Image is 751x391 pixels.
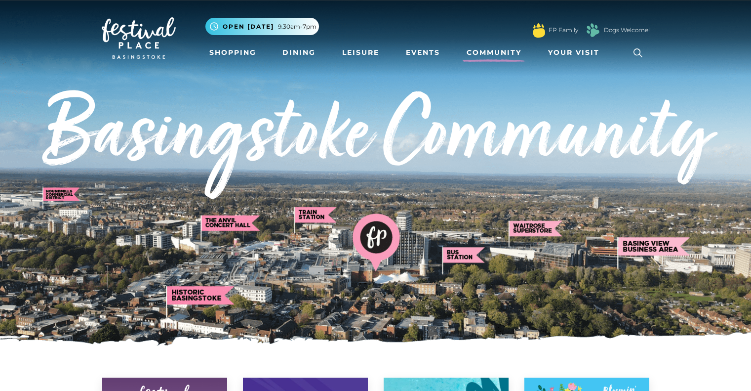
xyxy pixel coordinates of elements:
[548,47,599,58] span: Your Visit
[604,26,650,35] a: Dogs Welcome!
[205,18,319,35] button: Open [DATE] 9.30am-7pm
[402,43,444,62] a: Events
[549,26,578,35] a: FP Family
[102,17,176,59] img: Festival Place Logo
[278,22,316,31] span: 9.30am-7pm
[223,22,274,31] span: Open [DATE]
[205,43,260,62] a: Shopping
[544,43,608,62] a: Your Visit
[338,43,383,62] a: Leisure
[278,43,319,62] a: Dining
[463,43,525,62] a: Community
